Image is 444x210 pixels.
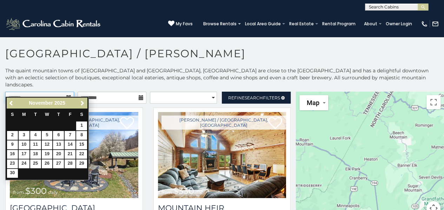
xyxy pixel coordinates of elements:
a: 17 [19,150,29,159]
a: 28 [65,159,75,168]
span: Tuesday [34,112,37,117]
a: 9 [7,140,18,149]
a: 12 [42,140,53,149]
img: Mountain Heir [158,112,286,198]
a: 24 [19,159,29,168]
a: Owner Login [382,19,416,29]
span: Refine Filters [228,95,280,100]
a: 15 [76,140,87,149]
button: Toggle fullscreen view [426,95,440,109]
a: Mountain Heir from $330 daily [158,112,286,198]
span: Thursday [57,112,60,117]
a: RefineSearchFilters [222,92,291,104]
span: Saturday [80,112,83,117]
span: Next [80,100,85,106]
span: Map [306,99,319,106]
a: Next [78,99,87,107]
button: Change map style [299,95,328,110]
img: mail-regular-white.png [432,20,439,27]
span: Friday [69,112,72,117]
span: My Favs [176,21,193,27]
a: 16 [7,150,18,159]
span: Wednesday [45,112,49,117]
a: 27 [53,159,64,168]
a: Local Area Guide [241,19,284,29]
a: Previous [7,99,16,107]
a: Browse Rentals [200,19,240,29]
a: 3 [19,131,29,140]
a: 4 [30,131,41,140]
a: 25 [30,159,41,168]
a: 1 [76,122,87,130]
span: daily [196,190,205,195]
a: My Favs [168,20,193,27]
span: from [13,190,24,195]
a: 23 [7,159,18,168]
a: 8 [76,131,87,140]
span: Monday [22,112,26,117]
a: 18 [30,150,41,159]
img: White-1-2.png [5,17,102,31]
a: 5 [42,131,53,140]
img: phone-regular-white.png [421,20,428,27]
a: 6 [53,131,64,140]
span: Previous [9,100,14,106]
a: 13 [53,140,64,149]
a: 26 [42,159,53,168]
span: $300 [25,186,47,196]
a: 19 [42,150,53,159]
a: [PERSON_NAME] / [GEOGRAPHIC_DATA], [GEOGRAPHIC_DATA] [161,116,286,130]
a: 11 [30,140,41,149]
a: 2 [7,131,18,140]
a: 29 [76,159,87,168]
a: 21 [65,150,75,159]
a: About [360,19,381,29]
a: 10 [19,140,29,149]
a: 22 [76,150,87,159]
a: Real Estate [286,19,317,29]
a: 7 [65,131,75,140]
span: daily [48,190,58,195]
a: Rental Program [319,19,359,29]
a: 14 [65,140,75,149]
span: Search [245,95,263,100]
span: from [161,190,172,195]
a: 30 [7,169,18,178]
span: Sunday [11,112,14,117]
a: 20 [53,150,64,159]
span: 2025 [54,100,65,106]
span: $330 [173,186,194,196]
span: November [29,100,53,106]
